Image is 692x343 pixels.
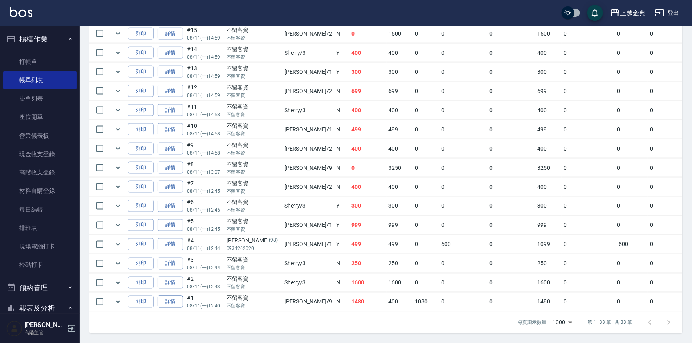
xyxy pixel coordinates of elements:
[3,298,77,319] button: 報表及分析
[227,130,280,137] p: 不留客資
[349,120,387,139] td: 499
[562,197,615,216] td: 0
[112,277,124,289] button: expand row
[387,216,413,235] td: 999
[349,101,387,120] td: 400
[185,235,225,254] td: #4
[187,130,223,137] p: 08/11 (一) 14:58
[158,123,183,136] a: 詳情
[562,254,615,273] td: 0
[487,139,536,158] td: 0
[349,139,387,158] td: 400
[413,293,440,311] td: 1080
[269,237,278,245] p: (98)
[227,198,280,207] div: 不留客資
[158,181,183,193] a: 詳情
[185,63,225,81] td: #13
[387,120,413,139] td: 499
[349,274,387,292] td: 1600
[439,44,487,62] td: 0
[413,82,440,101] td: 0
[615,101,648,120] td: 0
[387,63,413,81] td: 300
[112,123,124,135] button: expand row
[282,101,334,120] td: Sherry /3
[282,159,334,177] td: [PERSON_NAME] /9
[562,178,615,196] td: 0
[227,188,280,195] p: 不留客資
[128,123,154,136] button: 列印
[334,216,349,235] td: Y
[3,182,77,200] a: 材料自購登錄
[3,108,77,126] a: 座位開單
[648,293,686,311] td: 0
[185,293,225,311] td: #1
[413,254,440,273] td: 0
[112,66,124,78] button: expand row
[535,178,562,196] td: 400
[282,44,334,62] td: Sherry /3
[550,312,575,333] div: 1000
[648,178,686,196] td: 0
[227,45,280,54] div: 不留客資
[413,274,440,292] td: 0
[3,53,77,71] a: 打帳單
[535,44,562,62] td: 400
[615,235,648,254] td: -600
[349,159,387,177] td: 0
[282,216,334,235] td: [PERSON_NAME] /1
[648,159,686,177] td: 0
[387,101,413,120] td: 400
[334,178,349,196] td: N
[487,293,536,311] td: 0
[227,103,280,111] div: 不留客資
[349,216,387,235] td: 999
[185,24,225,43] td: #15
[227,169,280,176] p: 不留客資
[227,26,280,34] div: 不留客資
[3,237,77,256] a: 現場電腦打卡
[562,101,615,120] td: 0
[648,216,686,235] td: 0
[185,197,225,216] td: #6
[227,237,280,245] div: [PERSON_NAME]
[227,245,280,252] p: 0934262020
[158,143,183,155] a: 詳情
[349,24,387,43] td: 0
[282,197,334,216] td: Sherry /3
[413,63,440,81] td: 0
[648,139,686,158] td: 0
[10,7,32,17] img: Logo
[158,47,183,59] a: 詳情
[648,101,686,120] td: 0
[112,85,124,97] button: expand row
[334,120,349,139] td: N
[562,216,615,235] td: 0
[615,254,648,273] td: 0
[487,63,536,81] td: 0
[518,319,546,326] p: 每頁顯示數量
[282,82,334,101] td: [PERSON_NAME] /2
[413,235,440,254] td: 0
[487,120,536,139] td: 0
[128,47,154,59] button: 列印
[187,264,223,272] p: 08/11 (一) 12:44
[282,139,334,158] td: [PERSON_NAME] /2
[334,197,349,216] td: Y
[487,82,536,101] td: 0
[227,284,280,291] p: 不留客資
[185,254,225,273] td: #3
[187,111,223,118] p: 08/11 (一) 14:58
[349,82,387,101] td: 699
[3,127,77,145] a: 營業儀表板
[439,101,487,120] td: 0
[187,34,223,42] p: 08/11 (一) 14:59
[158,28,183,40] a: 詳情
[413,44,440,62] td: 0
[648,274,686,292] td: 0
[187,73,223,80] p: 08/11 (一) 14:59
[349,197,387,216] td: 300
[648,63,686,81] td: 0
[648,120,686,139] td: 0
[185,120,225,139] td: #10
